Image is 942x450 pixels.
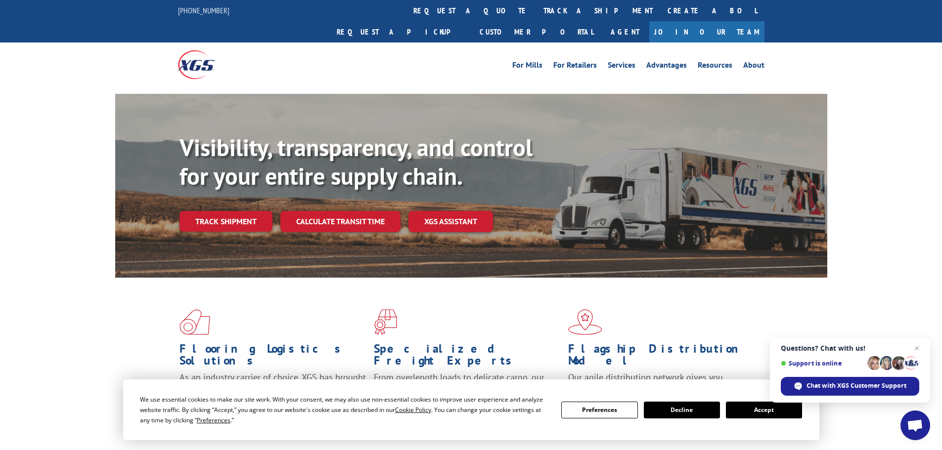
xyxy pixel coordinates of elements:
a: Calculate transit time [280,211,401,232]
span: Cookie Policy [395,406,431,414]
b: Visibility, transparency, and control for your entire supply chain. [179,132,533,191]
img: xgs-icon-total-supply-chain-intelligence-red [179,309,210,335]
h1: Specialized Freight Experts [374,343,561,371]
a: Track shipment [179,211,272,232]
img: xgs-icon-focused-on-flooring-red [374,309,397,335]
button: Preferences [561,402,637,418]
span: Questions? Chat with us! [781,344,919,352]
h1: Flooring Logistics Solutions [179,343,366,371]
a: Request a pickup [329,21,472,42]
a: For Retailers [553,61,597,72]
div: Open chat [900,410,930,440]
div: Cookie Consent Prompt [123,379,819,440]
span: As an industry carrier of choice, XGS has brought innovation and dedication to flooring logistics... [179,371,366,407]
span: Chat with XGS Customer Support [807,381,906,390]
button: Accept [726,402,802,418]
a: Resources [698,61,732,72]
div: Chat with XGS Customer Support [781,377,919,396]
a: Advantages [646,61,687,72]
span: Support is online [781,360,864,367]
h1: Flagship Distribution Model [568,343,755,371]
a: About [743,61,764,72]
a: Services [608,61,635,72]
a: Join Our Team [649,21,764,42]
span: Our agile distribution network gives you nationwide inventory management on demand. [568,371,750,395]
a: XGS ASSISTANT [408,211,493,232]
a: Customer Portal [472,21,601,42]
span: Preferences [197,416,230,424]
a: [PHONE_NUMBER] [178,5,229,15]
div: We use essential cookies to make our site work. With your consent, we may also use non-essential ... [140,394,549,425]
span: Close chat [911,342,923,354]
p: From overlength loads to delicate cargo, our experienced staff knows the best way to move your fr... [374,371,561,415]
img: xgs-icon-flagship-distribution-model-red [568,309,602,335]
a: Agent [601,21,649,42]
a: For Mills [512,61,542,72]
button: Decline [644,402,720,418]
